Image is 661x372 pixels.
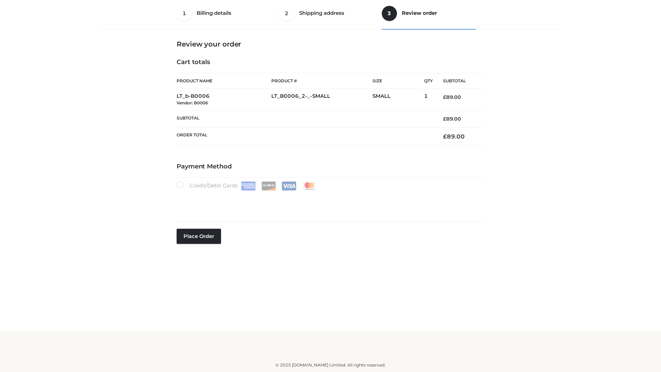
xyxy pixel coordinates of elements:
span: £ [443,116,446,122]
td: SMALL [373,89,424,111]
img: Mastercard [302,182,317,190]
th: Order Total [177,127,433,146]
td: LT_b-B0006 [177,89,271,111]
img: Visa [282,182,296,190]
button: Place order [177,229,221,244]
span: £ [443,133,447,140]
label: Credit/Debit Cards [177,181,317,190]
th: Qty [424,73,433,89]
td: 1 [424,89,433,111]
span: £ [443,94,446,100]
th: Subtotal [177,110,433,127]
iframe: Secure payment input frame [175,189,483,214]
h4: Payment Method [177,163,484,170]
td: LT_B0006_2-_-SMALL [271,89,373,111]
th: Product # [271,73,373,89]
img: Discover [261,182,276,190]
th: Size [373,73,421,89]
th: Subtotal [433,73,484,89]
bdi: 89.00 [443,133,465,140]
h4: Cart totals [177,59,484,66]
th: Product Name [177,73,271,89]
img: Amex [241,182,256,190]
bdi: 89.00 [443,94,461,100]
h3: Review your order [177,40,484,48]
small: Vendor: B0006 [177,100,208,105]
div: © 2025 [DOMAIN_NAME] Limited. All rights reserved. [102,362,559,369]
bdi: 89.00 [443,116,461,122]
